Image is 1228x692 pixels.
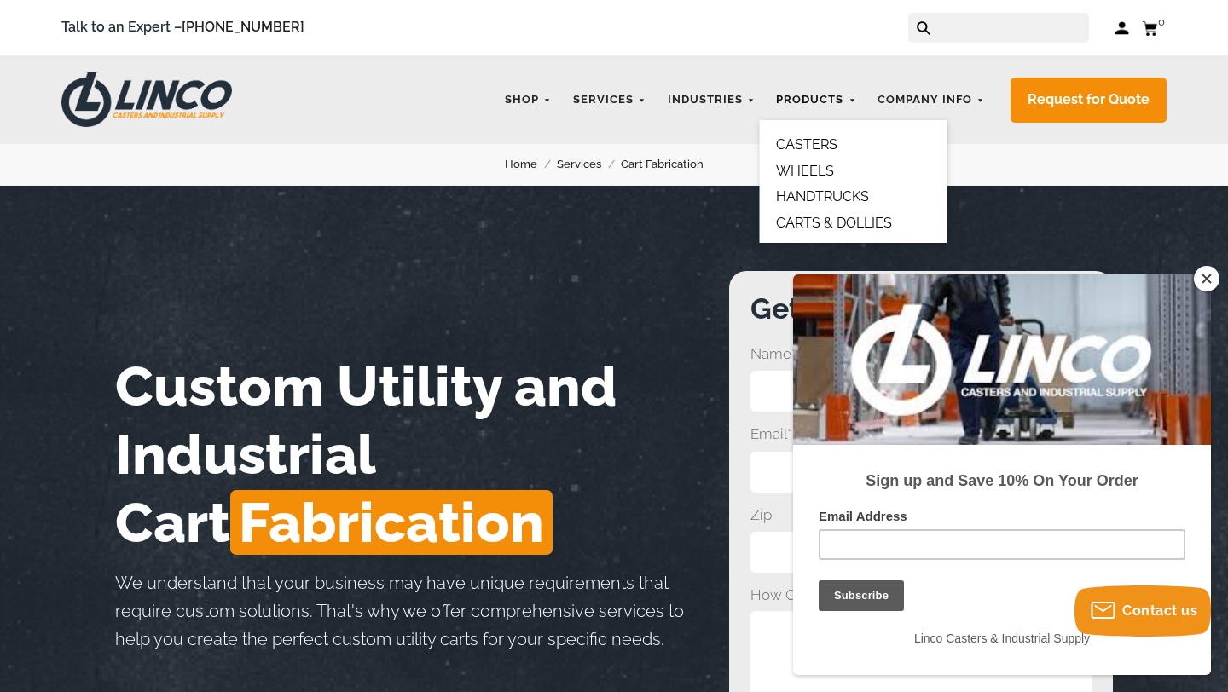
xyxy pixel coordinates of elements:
span: Linco Casters & Industrial Supply [121,357,297,371]
span: Fabrication [230,490,553,555]
a: Company Info [869,84,993,117]
label: Email Address [26,234,392,255]
span: Zip [750,503,1092,527]
input: Zip [750,532,1092,573]
a: [PHONE_NUMBER] [182,19,304,35]
a: CASTERS [776,136,837,153]
a: HANDTRUCKS [776,188,869,205]
input: Email* [750,452,916,493]
input: Search [939,13,1089,43]
input: Subscribe [26,306,111,337]
a: 0 [1142,17,1167,38]
h1: Custom Utility and Industrial Cart [115,352,708,556]
a: Products [767,84,865,117]
a: Request for Quote [1011,78,1167,123]
span: Name* [750,342,912,366]
a: Services [557,155,621,174]
span: 0 [1158,15,1165,28]
p: We understand that your business may have unique requirements that require custom solutions. That... [115,569,708,654]
strong: Sign up and Save 10% On Your Order [72,198,345,215]
a: Cart Fabrication [621,155,723,174]
a: CARTS & DOLLIES [776,215,892,231]
a: Home [505,155,557,174]
a: Log in [1115,20,1129,37]
span: How Can We Help You [750,583,1092,607]
a: Industries [659,84,764,117]
button: Contact us [1074,585,1211,637]
img: LINCO CASTERS & INDUSTRIAL SUPPLY [61,72,232,127]
span: Contact us [1122,603,1197,619]
input: Name* [750,371,912,412]
button: Close [1194,266,1219,291]
span: Talk to an Expert – [61,16,304,39]
a: Services [565,84,655,117]
span: Email* [750,422,916,446]
a: WHEELS [776,163,834,179]
a: Shop [496,84,560,117]
h3: Get a FREE Consultation [750,292,1092,325]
